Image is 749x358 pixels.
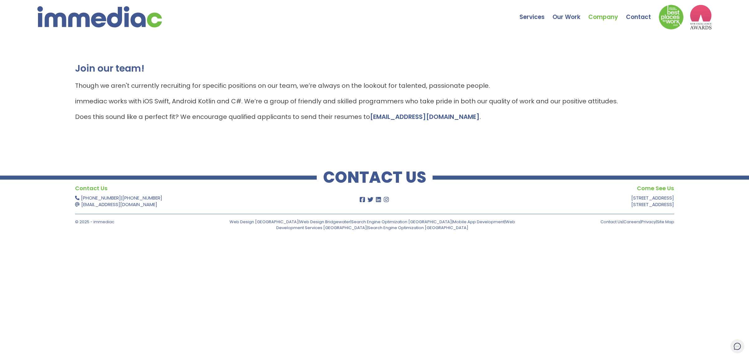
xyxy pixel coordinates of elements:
[81,201,157,208] a: [EMAIL_ADDRESS][DOMAIN_NAME]
[37,6,162,27] img: immediac
[317,171,433,184] h2: CONTACT US
[75,62,674,75] h2: Join our team!
[81,195,121,201] a: [PHONE_NUMBER]
[75,219,220,225] p: © 2025 - immediac
[626,2,659,23] a: Contact
[657,219,674,225] a: Site Map
[659,5,684,30] img: Down
[368,225,468,231] a: Search Engine Optimization [GEOGRAPHIC_DATA]
[75,81,674,90] p: Though we aren't currently recruiting for specific positions on our team, we’re always on the loo...
[623,219,640,225] a: Careers
[552,2,588,23] a: Our Work
[225,219,520,231] p: | | | | |
[600,219,623,225] a: Contact Us
[75,184,320,193] h4: Contact Us
[529,219,674,225] p: | | |
[351,219,452,225] a: Search Engine Optimization [GEOGRAPHIC_DATA]
[519,2,552,23] a: Services
[122,195,162,201] a: [PHONE_NUMBER]
[276,219,515,231] a: Web Development Services [GEOGRAPHIC_DATA]
[75,195,320,208] p: |
[370,112,480,121] a: [EMAIL_ADDRESS][DOMAIN_NAME]
[429,184,674,193] h4: Come See Us
[75,112,674,121] p: Does this sound like a perfect fit? We encourage qualified applicants to send their resumes to .
[300,219,350,225] a: Web Design Bridgewater
[230,219,299,225] a: Web Design [GEOGRAPHIC_DATA]
[641,219,656,225] a: Privacy
[453,219,505,225] a: Mobile App Development
[588,2,626,23] a: Company
[631,195,674,208] a: [STREET_ADDRESS][STREET_ADDRESS]
[75,97,674,106] p: immediac works with iOS Swift, Android Kotlin and C#. We’re a group of friendly and skilled progr...
[690,5,712,30] img: logo2_wea_nobg.webp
